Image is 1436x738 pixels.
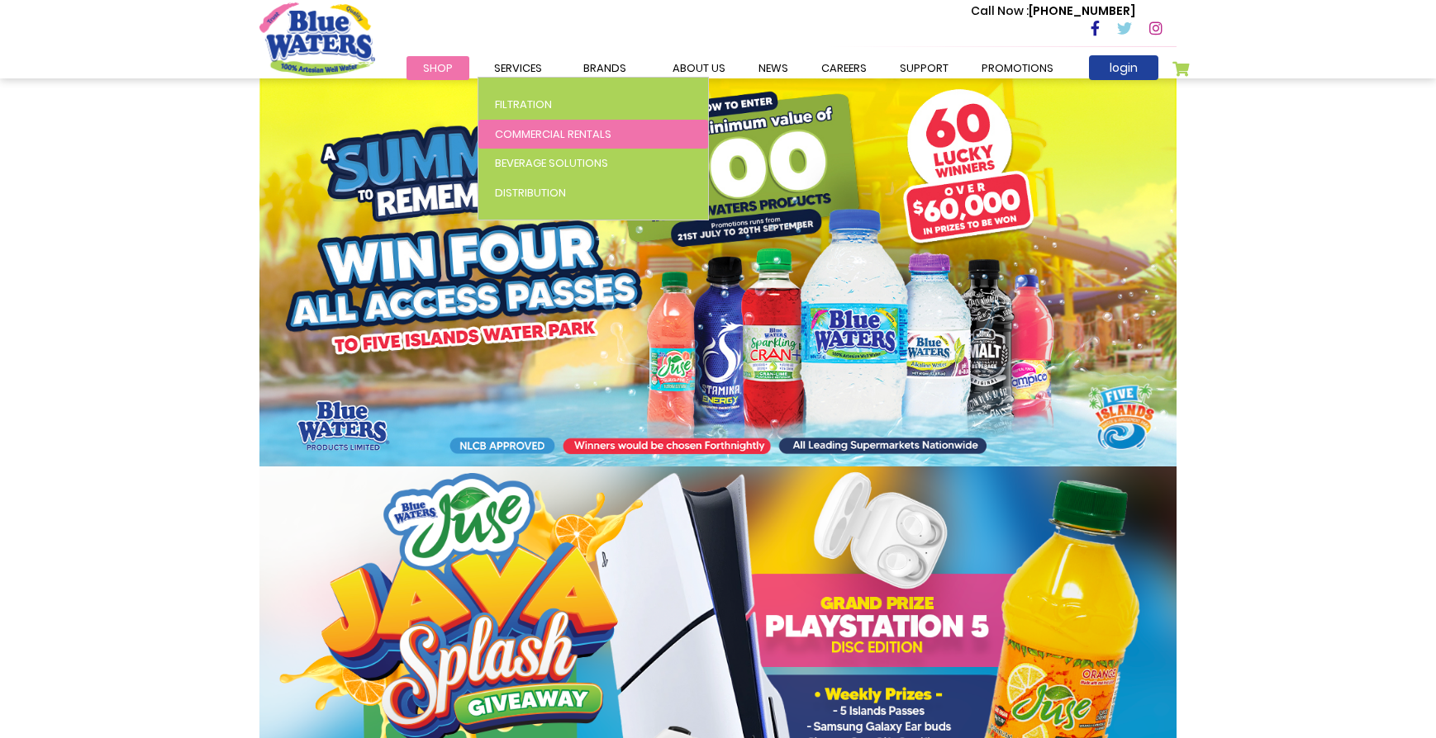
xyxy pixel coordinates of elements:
[259,2,375,75] a: store logo
[1089,55,1158,80] a: login
[883,56,965,80] a: support
[423,60,453,76] span: Shop
[495,126,611,142] span: Commercial Rentals
[971,2,1135,20] p: [PHONE_NUMBER]
[971,2,1029,19] span: Call Now :
[494,60,542,76] span: Services
[805,56,883,80] a: careers
[742,56,805,80] a: News
[495,155,608,171] span: Beverage Solutions
[495,97,552,112] span: Filtration
[656,56,742,80] a: about us
[965,56,1070,80] a: Promotions
[495,185,566,201] span: Distribution
[583,60,626,76] span: Brands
